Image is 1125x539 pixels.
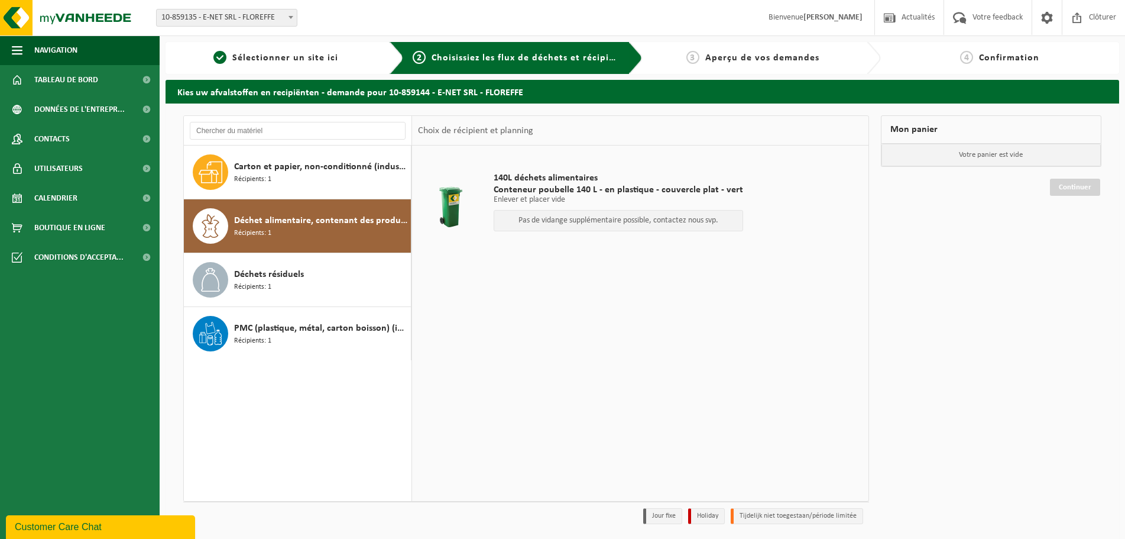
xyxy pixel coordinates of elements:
[156,9,297,27] span: 10-859135 - E-NET SRL - FLOREFFE
[494,172,743,184] span: 140L déchets alimentaires
[234,321,408,335] span: PMC (plastique, métal, carton boisson) (industriel)
[34,243,124,272] span: Conditions d'accepta...
[184,307,411,360] button: PMC (plastique, métal, carton boisson) (industriel) Récipients: 1
[234,228,271,239] span: Récipients: 1
[686,51,699,64] span: 3
[234,174,271,185] span: Récipients: 1
[881,115,1101,144] div: Mon panier
[688,508,725,524] li: Holiday
[432,53,628,63] span: Choisissiez les flux de déchets et récipients
[184,253,411,307] button: Déchets résiduels Récipients: 1
[412,116,539,146] div: Choix de récipient et planning
[881,144,1101,166] p: Votre panier est vide
[500,217,737,225] p: Pas de vidange supplémentaire possible, contactez nous svp.
[979,53,1039,63] span: Confirmation
[234,160,408,174] span: Carton et papier, non-conditionné (industriel)
[803,13,863,22] strong: [PERSON_NAME]
[34,183,77,213] span: Calendrier
[166,80,1119,103] h2: Kies uw afvalstoffen en recipiënten - demande pour 10-859144 - E-NET SRL - FLOREFFE
[6,513,197,539] iframe: chat widget
[184,199,411,253] button: Déchet alimentaire, contenant des produits d'origine animale, non emballé, catégorie 3 Récipients: 1
[213,51,226,64] span: 1
[1050,179,1100,196] a: Continuer
[494,196,743,204] p: Enlever et placer vide
[234,214,408,228] span: Déchet alimentaire, contenant des produits d'origine animale, non emballé, catégorie 3
[234,335,271,347] span: Récipients: 1
[232,53,338,63] span: Sélectionner un site ici
[731,508,863,524] li: Tijdelijk niet toegestaan/période limitée
[171,51,380,65] a: 1Sélectionner un site ici
[960,51,973,64] span: 4
[190,122,406,140] input: Chercher du matériel
[34,154,83,183] span: Utilisateurs
[494,184,743,196] span: Conteneur poubelle 140 L - en plastique - couvercle plat - vert
[234,267,304,282] span: Déchets résiduels
[34,213,105,243] span: Boutique en ligne
[157,9,297,26] span: 10-859135 - E-NET SRL - FLOREFFE
[234,282,271,293] span: Récipients: 1
[643,508,682,524] li: Jour fixe
[184,146,411,199] button: Carton et papier, non-conditionné (industriel) Récipients: 1
[34,35,77,65] span: Navigation
[413,51,426,64] span: 2
[34,65,98,95] span: Tableau de bord
[705,53,819,63] span: Aperçu de vos demandes
[34,95,125,124] span: Données de l'entrepr...
[34,124,70,154] span: Contacts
